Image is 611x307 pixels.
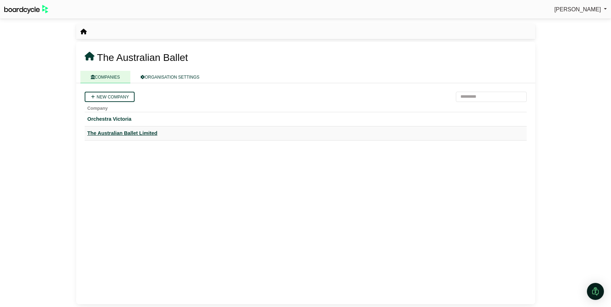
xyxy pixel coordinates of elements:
span: The Australian Ballet [97,52,188,63]
div: Open Intercom Messenger [587,283,604,300]
a: [PERSON_NAME] [554,5,607,14]
img: BoardcycleBlackGreen-aaafeed430059cb809a45853b8cf6d952af9d84e6e89e1f1685b34bfd5cb7d64.svg [4,5,48,14]
a: The Australian Ballet Limited [87,129,524,137]
a: ORGANISATION SETTINGS [130,71,210,83]
a: Orchestra Victoria [87,115,524,123]
th: Company [85,102,527,112]
nav: breadcrumb [80,27,87,36]
a: COMPANIES [80,71,130,83]
a: New company [85,92,135,102]
span: [PERSON_NAME] [554,6,601,12]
